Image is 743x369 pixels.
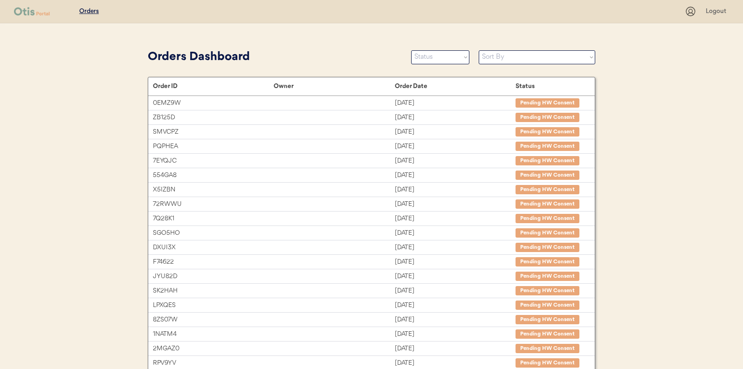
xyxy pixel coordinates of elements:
[395,329,516,340] div: [DATE]
[153,242,274,253] div: DXUI3X
[153,271,274,282] div: JYU82D
[153,156,274,166] div: 7EYQJC
[153,184,274,195] div: X5IZBN
[153,213,274,224] div: 7Q28K1
[153,228,274,239] div: SGO5HO
[395,156,516,166] div: [DATE]
[395,257,516,267] div: [DATE]
[516,82,585,90] div: Status
[148,48,402,66] div: Orders Dashboard
[395,242,516,253] div: [DATE]
[153,127,274,137] div: SMVCPZ
[395,271,516,282] div: [DATE]
[395,184,516,195] div: [DATE]
[153,314,274,325] div: 8ZS07W
[153,98,274,109] div: 0EMZ9W
[395,314,516,325] div: [DATE]
[395,98,516,109] div: [DATE]
[395,141,516,152] div: [DATE]
[153,141,274,152] div: PQPHEA
[395,300,516,311] div: [DATE]
[395,228,516,239] div: [DATE]
[395,286,516,296] div: [DATE]
[153,257,274,267] div: F74622
[153,170,274,181] div: 554GA8
[395,127,516,137] div: [DATE]
[395,170,516,181] div: [DATE]
[153,343,274,354] div: 2MGAZ0
[395,343,516,354] div: [DATE]
[153,199,274,210] div: 72RWWU
[153,112,274,123] div: ZB125D
[395,358,516,369] div: [DATE]
[706,7,729,16] div: Logout
[395,213,516,224] div: [DATE]
[274,82,394,90] div: Owner
[153,286,274,296] div: SK2HAH
[395,199,516,210] div: [DATE]
[153,300,274,311] div: LPXQES
[153,358,274,369] div: RPV9YV
[153,329,274,340] div: 1NATM4
[395,112,516,123] div: [DATE]
[395,82,516,90] div: Order Date
[153,82,274,90] div: Order ID
[79,8,99,14] u: Orders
